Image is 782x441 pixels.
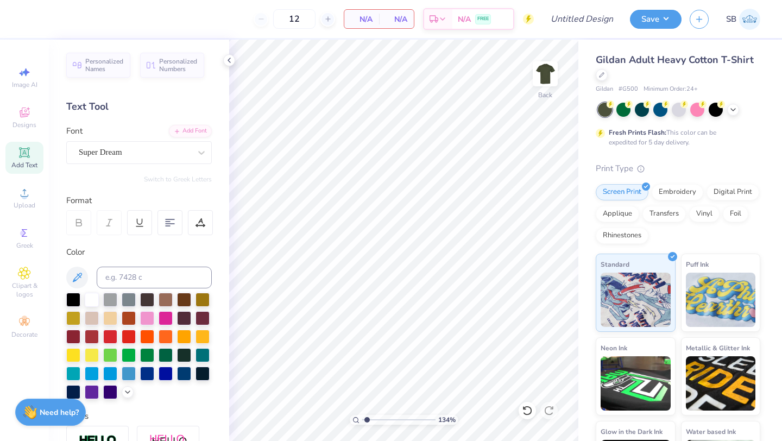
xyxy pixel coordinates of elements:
[652,184,703,200] div: Embroidery
[477,15,489,23] span: FREE
[619,85,638,94] span: # G500
[707,184,759,200] div: Digital Print
[40,407,79,418] strong: Need help?
[458,14,471,25] span: N/A
[11,161,37,169] span: Add Text
[686,259,709,270] span: Puff Ink
[601,426,663,437] span: Glow in the Dark Ink
[12,121,36,129] span: Designs
[12,80,37,89] span: Image AI
[601,259,629,270] span: Standard
[66,99,212,114] div: Text Tool
[144,175,212,184] button: Switch to Greek Letters
[596,85,613,94] span: Gildan
[642,206,686,222] div: Transfers
[66,246,212,259] div: Color
[5,281,43,299] span: Clipart & logos
[686,426,736,437] span: Water based Ink
[66,194,213,207] div: Format
[438,415,456,425] span: 134 %
[14,201,35,210] span: Upload
[596,228,648,244] div: Rhinestones
[601,273,671,327] img: Standard
[538,90,552,100] div: Back
[601,342,627,354] span: Neon Ink
[596,162,760,175] div: Print Type
[11,330,37,339] span: Decorate
[596,206,639,222] div: Applique
[542,8,622,30] input: Untitled Design
[66,410,212,423] div: Styles
[726,9,760,30] a: SB
[739,9,760,30] img: Stephanie Bilsky
[686,273,756,327] img: Puff Ink
[596,53,754,66] span: Gildan Adult Heavy Cotton T-Shirt
[596,184,648,200] div: Screen Print
[630,10,682,29] button: Save
[609,128,742,147] div: This color can be expedited for 5 day delivery.
[601,356,671,411] img: Neon Ink
[534,63,556,85] img: Back
[97,267,212,288] input: e.g. 7428 c
[644,85,698,94] span: Minimum Order: 24 +
[386,14,407,25] span: N/A
[689,206,720,222] div: Vinyl
[723,206,748,222] div: Foil
[159,58,198,73] span: Personalized Numbers
[726,13,736,26] span: SB
[609,128,666,137] strong: Fresh Prints Flash:
[16,241,33,250] span: Greek
[686,342,750,354] span: Metallic & Glitter Ink
[686,356,756,411] img: Metallic & Glitter Ink
[351,14,373,25] span: N/A
[66,125,83,137] label: Font
[273,9,316,29] input: – –
[85,58,124,73] span: Personalized Names
[169,125,212,137] div: Add Font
